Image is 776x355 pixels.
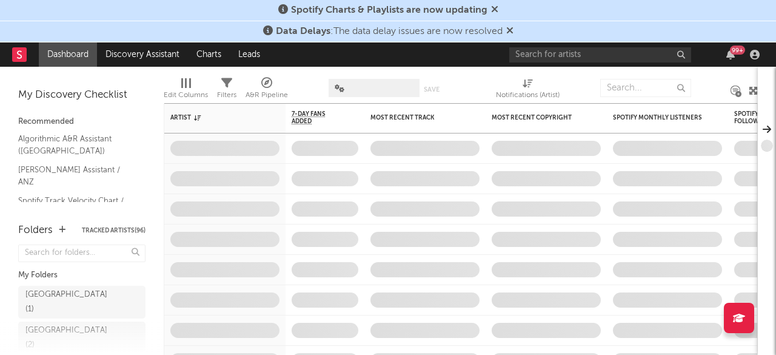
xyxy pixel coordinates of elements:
[82,228,145,234] button: Tracked Artists(96)
[613,114,704,121] div: Spotify Monthly Listeners
[25,288,111,317] div: [GEOGRAPHIC_DATA] ( 1 )
[18,115,145,129] div: Recommended
[18,223,53,238] div: Folders
[509,47,691,63] input: Search for artists
[25,323,111,353] div: [GEOGRAPHIC_DATA] ( 2 )
[370,114,461,121] div: Most Recent Track
[491,5,498,15] span: Dismiss
[18,286,145,319] a: [GEOGRAPHIC_DATA](1)
[18,88,145,103] div: My Discovery Checklist
[291,5,487,15] span: Spotify Charts & Playlists are now updating
[188,42,230,67] a: Charts
[292,110,340,125] span: 7-Day Fans Added
[246,73,288,108] div: A&R Pipeline
[18,268,145,283] div: My Folders
[164,88,208,103] div: Edit Columns
[18,322,145,354] a: [GEOGRAPHIC_DATA](2)
[18,245,145,262] input: Search for folders...
[730,46,745,55] div: 99 +
[18,163,133,188] a: [PERSON_NAME] Assistant / ANZ
[726,50,735,59] button: 99+
[217,73,236,108] div: Filters
[600,79,691,97] input: Search...
[170,114,261,121] div: Artist
[230,42,269,67] a: Leads
[246,88,288,103] div: A&R Pipeline
[506,27,513,36] span: Dismiss
[18,194,133,219] a: Spotify Track Velocity Chart / AU
[276,27,503,36] span: : The data delay issues are now resolved
[18,132,133,157] a: Algorithmic A&R Assistant ([GEOGRAPHIC_DATA])
[496,88,560,103] div: Notifications (Artist)
[217,88,236,103] div: Filters
[496,73,560,108] div: Notifications (Artist)
[492,114,583,121] div: Most Recent Copyright
[164,73,208,108] div: Edit Columns
[424,86,440,93] button: Save
[39,42,97,67] a: Dashboard
[97,42,188,67] a: Discovery Assistant
[276,27,330,36] span: Data Delays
